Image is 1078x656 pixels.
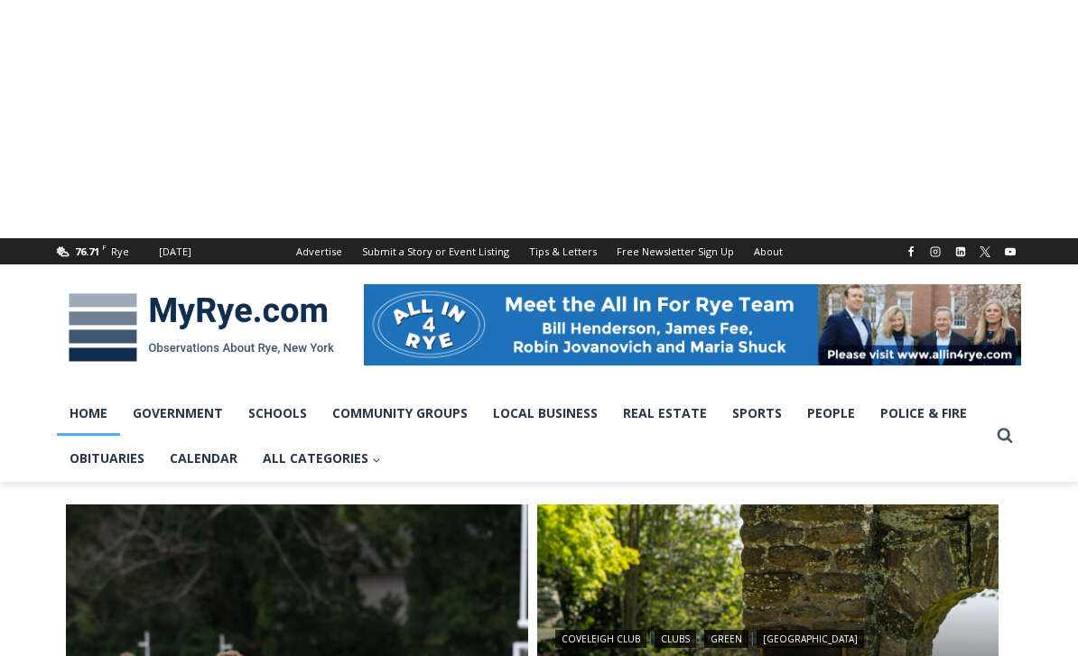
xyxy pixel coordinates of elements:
span: F [102,242,107,252]
a: Home [57,391,120,436]
a: Instagram [925,241,946,263]
a: Community Groups [320,391,480,436]
a: Linkedin [950,241,971,263]
a: Sports [720,391,795,436]
a: Advertise [286,238,352,264]
a: Tips & Letters [519,238,607,264]
div: Rye [111,244,129,260]
a: YouTube [999,241,1021,263]
div: | | | [555,626,981,648]
a: All Categories [250,436,394,481]
div: [DATE] [159,244,191,260]
a: Submit a Story or Event Listing [352,238,519,264]
a: Obituaries [57,436,157,481]
a: Green [704,630,748,648]
a: About [744,238,793,264]
a: Schools [236,391,320,436]
span: 76.71 [75,245,99,258]
nav: Primary Navigation [57,391,989,482]
img: All in for Rye [364,284,1021,365]
a: Facebook [900,241,922,263]
a: Calendar [157,436,250,481]
a: Local Business [480,391,610,436]
span: All Categories [263,448,381,468]
a: Police & Fire [868,391,980,436]
a: People [795,391,868,436]
nav: Secondary Navigation [286,238,793,264]
img: MyRye.com [57,281,346,374]
a: Real Estate [610,391,720,436]
a: [GEOGRAPHIC_DATA] [757,630,864,648]
a: Coveleigh Club [555,630,646,648]
button: View Search Form [989,420,1021,452]
a: X [974,241,996,263]
a: Clubs [655,630,696,648]
a: Free Newsletter Sign Up [607,238,744,264]
a: Government [120,391,236,436]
